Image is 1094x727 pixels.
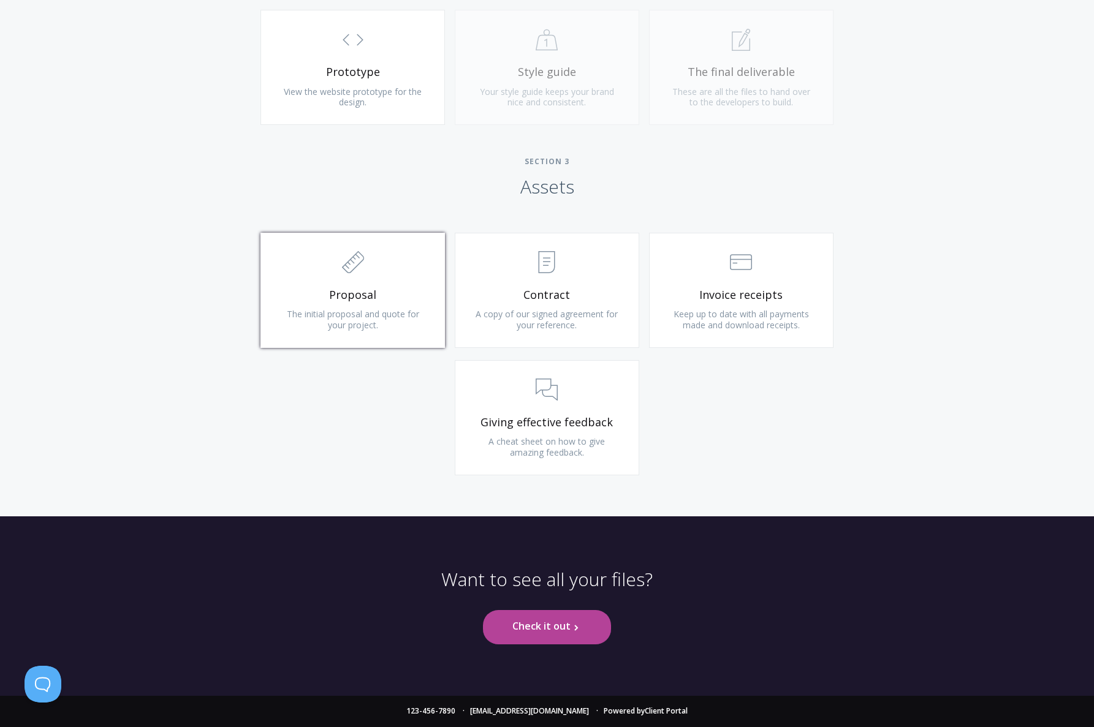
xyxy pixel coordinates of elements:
[279,65,426,79] span: Prototype
[287,308,419,331] span: The initial proposal and quote for your project.
[488,435,605,458] span: A cheat sheet on how to give amazing feedback.
[476,308,618,331] span: A copy of our signed agreement for your reference.
[455,233,639,348] a: Contract A copy of our signed agreement for your reference.
[406,706,455,716] a: 123-456-7890
[474,288,620,302] span: Contract
[674,308,809,331] span: Keep up to date with all payments made and download receipts.
[470,706,589,716] a: [EMAIL_ADDRESS][DOMAIN_NAME]
[279,288,426,302] span: Proposal
[483,610,611,644] a: Check it out
[474,415,620,429] span: Giving effective feedback
[649,233,834,348] a: Invoice receipts Keep up to date with all payments made and download receipts.
[668,288,815,302] span: Invoice receipts
[260,10,445,125] a: Prototype View the website prototype for the design.
[260,233,445,348] a: Proposal The initial proposal and quote for your project.
[591,707,688,715] li: Powered by
[25,666,61,703] iframe: Toggle Customer Support
[455,360,639,475] a: Giving effective feedback A cheat sheet on how to give amazing feedback.
[645,706,688,716] a: Client Portal
[284,86,422,108] span: View the website prototype for the design.
[441,568,653,611] p: Want to see all your files?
